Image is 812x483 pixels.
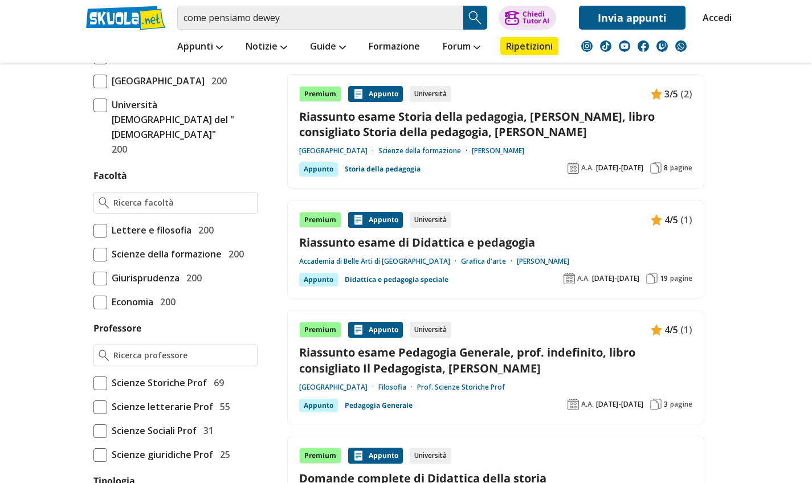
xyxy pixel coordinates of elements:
a: Accedi [703,6,727,30]
span: 200 [207,73,227,88]
label: Professore [93,322,141,334]
img: Appunti contenuto [651,324,662,335]
span: 19 [660,274,668,283]
img: Appunti contenuto [353,88,364,100]
span: Economia [107,294,153,309]
img: twitch [656,40,668,52]
img: Appunti contenuto [651,214,662,226]
span: 31 [199,423,214,438]
span: 200 [156,294,176,309]
img: facebook [638,40,649,52]
a: Riassunto esame Pedagogia Generale, prof. indefinito, libro consigliato Il Pedagogista, [PERSON_N... [299,345,692,375]
a: Prof. Scienze Storiche Prof [417,383,505,392]
span: A.A. [581,400,594,409]
span: Scienze della formazione [107,247,222,261]
input: Cerca appunti, riassunti o versioni [177,6,463,30]
div: Chiedi Tutor AI [523,11,549,24]
input: Ricerca facoltà [113,197,252,208]
a: Notizie [243,37,290,58]
span: (1) [680,212,692,227]
span: 55 [215,399,230,414]
label: Facoltà [93,169,127,182]
button: Search Button [463,6,487,30]
a: Riassunto esame Storia della pedagogia, [PERSON_NAME], libro consigliato Storia della pedagogia, ... [299,109,692,140]
span: 200 [224,247,244,261]
a: Riassunto esame di Didattica e pedagogia [299,235,692,250]
span: Scienze Sociali Prof [107,423,197,438]
a: [GEOGRAPHIC_DATA] [299,146,378,155]
img: Appunti contenuto [353,324,364,335]
img: Anno accademico [564,273,575,284]
a: [GEOGRAPHIC_DATA] [299,383,378,392]
a: Grafica d'arte [461,257,517,266]
img: Anno accademico [568,399,579,410]
div: Premium [299,86,341,102]
span: [DATE]-[DATE] [596,400,643,409]
span: [DATE]-[DATE] [596,163,643,173]
img: instagram [581,40,593,52]
a: Accademia di Belle Arti di [GEOGRAPHIC_DATA] [299,257,461,266]
img: Appunti contenuto [353,450,364,461]
a: Ripetizioni [500,37,558,55]
span: 200 [107,142,127,157]
span: 69 [209,375,224,390]
img: WhatsApp [675,40,687,52]
div: Università [410,448,451,464]
a: Invia appunti [579,6,685,30]
span: pagine [670,400,692,409]
input: Ricerca professore [113,350,252,361]
img: Ricerca professore [99,350,109,361]
a: [PERSON_NAME] [472,146,524,155]
img: Pagine [646,273,658,284]
img: Pagine [650,399,662,410]
div: Appunto [299,162,338,176]
img: tiktok [600,40,611,52]
span: 8 [664,163,668,173]
span: 25 [215,447,230,462]
span: (2) [680,87,692,101]
span: 4/5 [664,212,678,227]
img: Appunti contenuto [651,88,662,100]
div: Appunto [348,322,403,338]
span: Scienze Storiche Prof [107,375,207,390]
a: Pedagogia Generale [345,399,413,412]
span: pagine [670,163,692,173]
a: [PERSON_NAME] [517,257,569,266]
span: Lettere e filosofia [107,223,191,238]
span: Scienze letterarie Prof [107,399,213,414]
div: Premium [299,322,341,338]
img: youtube [619,40,630,52]
img: Pagine [650,162,662,174]
a: Forum [440,37,483,58]
span: 200 [182,271,202,285]
span: A.A. [577,274,590,283]
div: Università [410,86,451,102]
span: Giurisprudenza [107,271,179,285]
img: Anno accademico [568,162,579,174]
a: Didattica e pedagogia speciale [345,273,448,286]
span: A.A. [581,163,594,173]
img: Cerca appunti, riassunti o versioni [467,9,484,26]
div: Università [410,212,451,228]
span: pagine [670,274,692,283]
span: [DATE]-[DATE] [592,274,639,283]
div: Premium [299,448,341,464]
div: Appunto [348,448,403,464]
span: 3/5 [664,87,678,101]
span: 200 [194,223,214,238]
img: Ricerca facoltà [99,197,109,208]
div: Appunto [299,399,338,412]
span: 3 [664,400,668,409]
div: Appunto [348,86,403,102]
span: Scienze giuridiche Prof [107,447,213,462]
span: 4/5 [664,322,678,337]
a: Guide [307,37,349,58]
a: Filosofia [378,383,417,392]
span: (1) [680,322,692,337]
a: Scienze della formazione [378,146,472,155]
span: [GEOGRAPHIC_DATA] [107,73,205,88]
div: Università [410,322,451,338]
div: Appunto [348,212,403,228]
a: Storia della pedagogia [345,162,421,176]
div: Premium [299,212,341,228]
